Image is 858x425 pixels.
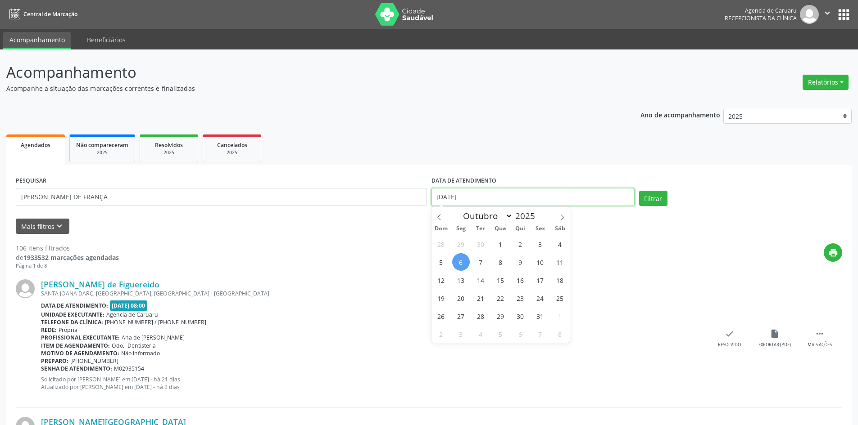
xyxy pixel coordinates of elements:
[41,376,707,391] p: Solicitado por [PERSON_NAME] em [DATE] - há 21 dias Atualizado por [PERSON_NAME] em [DATE] - há 2...
[431,226,451,232] span: Dom
[551,307,569,325] span: Novembro 1, 2025
[217,141,247,149] span: Cancelados
[41,318,103,326] b: Telefone da clínica:
[512,325,529,343] span: Novembro 6, 2025
[803,75,849,90] button: Relatórios
[824,243,842,262] button: print
[551,325,569,343] span: Novembro 8, 2025
[41,279,159,289] a: [PERSON_NAME] de Figuereido
[492,289,509,307] span: Outubro 22, 2025
[551,289,569,307] span: Outubro 25, 2025
[512,235,529,253] span: Outubro 2, 2025
[432,289,450,307] span: Outubro 19, 2025
[492,271,509,289] span: Outubro 15, 2025
[3,32,71,49] a: Acompanhamento
[6,84,598,93] p: Acompanhe a situação das marcações correntes e finalizadas
[76,141,128,149] span: Não compareceram
[41,302,108,309] b: Data de atendimento:
[828,248,838,258] i: print
[530,226,550,232] span: Sex
[512,271,529,289] span: Outubro 16, 2025
[770,329,780,339] i: insert_drive_file
[531,271,549,289] span: Outubro 17, 2025
[16,262,119,270] div: Página 1 de 8
[550,226,570,232] span: Sáb
[432,235,450,253] span: Setembro 28, 2025
[452,289,470,307] span: Outubro 20, 2025
[490,226,510,232] span: Qua
[808,342,832,348] div: Mais ações
[640,109,720,120] p: Ano de acompanhamento
[41,349,119,357] b: Motivo de agendamento:
[112,342,156,349] span: Odo.- Dentisteria
[531,253,549,271] span: Outubro 10, 2025
[472,307,490,325] span: Outubro 28, 2025
[531,325,549,343] span: Novembro 7, 2025
[16,253,119,262] div: de
[41,290,707,297] div: SANTA JOANA DARC, [GEOGRAPHIC_DATA], [GEOGRAPHIC_DATA] - [GEOGRAPHIC_DATA]
[512,289,529,307] span: Outubro 23, 2025
[105,318,206,326] span: [PHONE_NUMBER] / [PHONE_NUMBER]
[431,188,635,206] input: Selecione um intervalo
[41,311,104,318] b: Unidade executante:
[725,14,797,22] span: Recepcionista da clínica
[551,235,569,253] span: Outubro 4, 2025
[122,334,185,341] span: Ana de [PERSON_NAME]
[76,149,128,156] div: 2025
[432,325,450,343] span: Novembro 2, 2025
[452,325,470,343] span: Novembro 3, 2025
[758,342,791,348] div: Exportar (PDF)
[822,8,832,18] i: 
[452,253,470,271] span: Outubro 6, 2025
[16,219,69,234] button: Mais filtroskeyboard_arrow_down
[23,10,77,18] span: Central de Marcação
[639,191,667,206] button: Filtrar
[16,188,427,206] input: Nome, código do beneficiário ou CPF
[41,326,57,334] b: Rede:
[472,235,490,253] span: Setembro 30, 2025
[551,271,569,289] span: Outubro 18, 2025
[21,141,50,149] span: Agendados
[452,271,470,289] span: Outubro 13, 2025
[472,325,490,343] span: Novembro 4, 2025
[718,342,741,348] div: Resolvido
[472,253,490,271] span: Outubro 7, 2025
[16,243,119,253] div: 106 itens filtrados
[492,253,509,271] span: Outubro 8, 2025
[472,289,490,307] span: Outubro 21, 2025
[471,226,490,232] span: Ter
[513,210,542,222] input: Year
[432,271,450,289] span: Outubro 12, 2025
[6,61,598,84] p: Acompanhamento
[531,289,549,307] span: Outubro 24, 2025
[6,7,77,22] a: Central de Marcação
[551,253,569,271] span: Outubro 11, 2025
[472,271,490,289] span: Outubro 14, 2025
[492,235,509,253] span: Outubro 1, 2025
[431,174,496,188] label: DATA DE ATENDIMENTO
[209,149,254,156] div: 2025
[512,307,529,325] span: Outubro 30, 2025
[531,307,549,325] span: Outubro 31, 2025
[531,235,549,253] span: Outubro 3, 2025
[41,334,120,341] b: Profissional executante:
[41,342,110,349] b: Item de agendamento:
[492,325,509,343] span: Novembro 5, 2025
[459,210,513,222] select: Month
[54,221,64,231] i: keyboard_arrow_down
[452,307,470,325] span: Outubro 27, 2025
[106,311,158,318] span: Agencia de Caruaru
[492,307,509,325] span: Outubro 29, 2025
[16,279,35,298] img: img
[16,174,46,188] label: PESQUISAR
[81,32,132,48] a: Beneficiários
[836,7,852,22] button: apps
[121,349,160,357] span: Não informado
[451,226,471,232] span: Seg
[815,329,825,339] i: 
[800,5,819,24] img: img
[146,149,191,156] div: 2025
[70,357,118,365] span: [PHONE_NUMBER]
[452,235,470,253] span: Setembro 29, 2025
[510,226,530,232] span: Qui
